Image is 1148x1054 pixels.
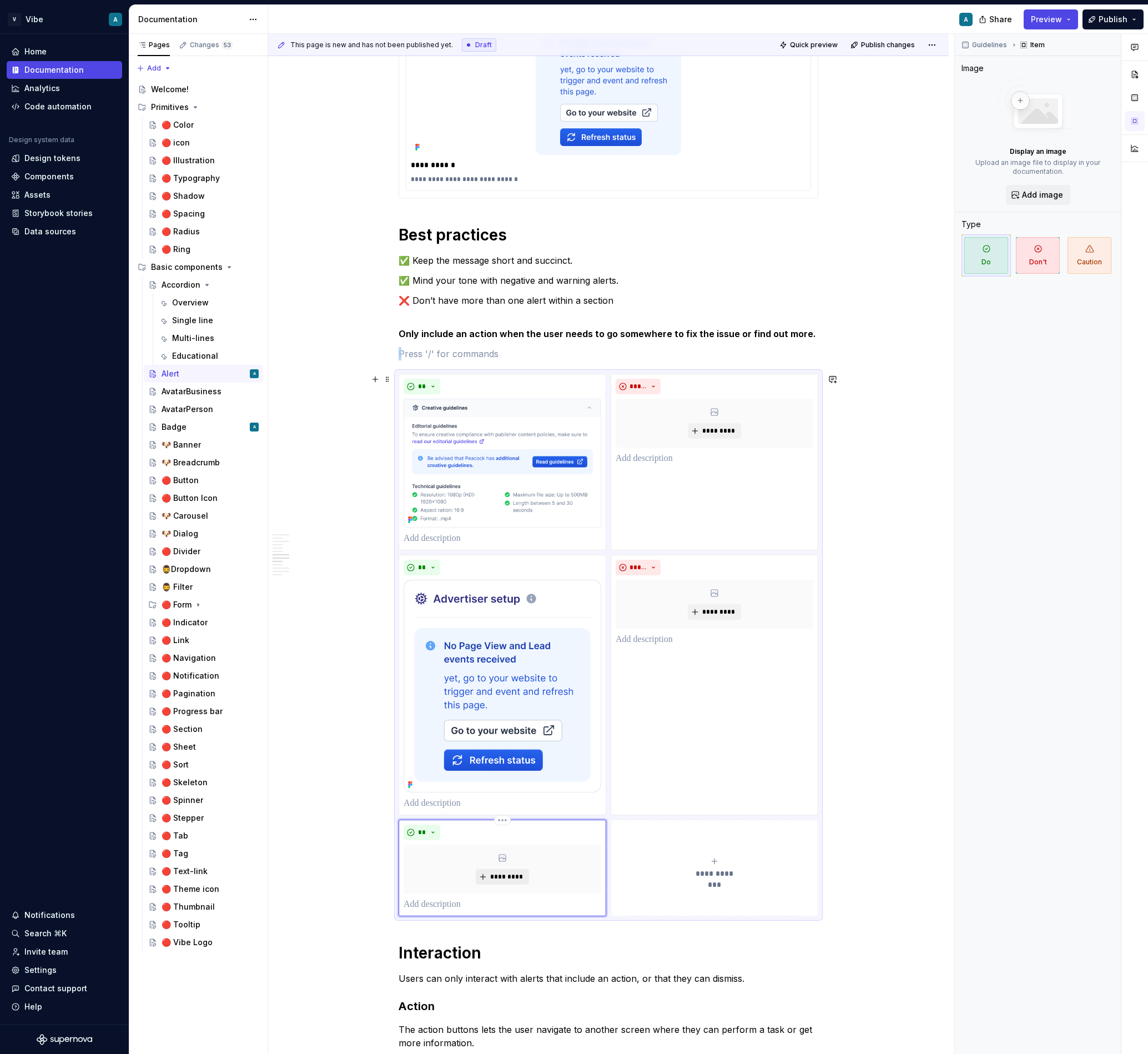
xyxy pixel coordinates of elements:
p: Users can only interact with alerts that include an action, or that they can dismiss. [399,972,818,985]
a: Settings [7,961,122,979]
button: Share [973,9,1019,29]
div: 🔴 Tooltip [162,919,200,930]
a: 🧔‍♂️ Filter [144,578,263,596]
div: Multi-lines [172,333,214,344]
div: 🔴 Progress bar [162,706,223,717]
div: AvatarPerson [162,404,213,415]
div: 🔴 Indicator [162,617,208,628]
div: 🐶 Banner [162,439,201,450]
a: AlertA [144,365,263,383]
div: V [8,13,21,26]
strong: Only include an action when the user needs to go somewhere to fix the issue or find out more. [399,328,816,339]
div: 🐶 Carousel [162,510,208,521]
div: Assets [24,189,51,200]
button: Help [7,998,122,1016]
div: 🔴 Pagination [162,688,215,699]
a: Educational [154,347,263,365]
div: Home [24,46,47,57]
a: 🔴 Stepper [144,809,263,827]
div: 🔴 Button [162,475,199,486]
a: 🔴 Vibe Logo [144,933,263,951]
div: 🧔‍♂️ Filter [162,581,193,593]
div: Notifications [24,910,75,921]
img: 02580a7c-da93-4f35-a33a-b7689dc57a98.png [404,580,601,792]
div: Basic components [151,262,223,273]
div: 🧔‍♂️Dropdown [162,564,211,575]
a: 🔴 Notification [144,667,263,685]
a: 🐶 Dialog [144,525,263,543]
span: Do [964,237,1008,274]
div: Image [961,63,984,74]
svg: Supernova Logo [37,1034,92,1045]
p: ✅ Mind your tone with negative and warning alerts. [399,274,818,287]
a: Data sources [7,223,122,240]
a: 🔴 Progress bar [144,702,263,720]
div: Documentation [138,14,243,25]
a: 🔴 Button [144,471,263,489]
a: Single line [154,312,263,329]
div: 🔴 Text-link [162,866,208,877]
div: Basic components [133,258,263,276]
button: Don't [1013,234,1063,277]
div: A [253,421,256,433]
div: 🔴 Shadow [162,190,205,202]
a: 🔴 Shadow [144,187,263,205]
a: Assets [7,186,122,204]
img: e4568acb-fd47-44d1-959b-c15fff616c3b.png [404,399,601,528]
div: Alert [162,368,179,379]
a: 🔴 Typography [144,169,263,187]
div: Data sources [24,226,76,237]
a: 🔴 Section [144,720,263,738]
div: Invite team [24,946,68,957]
a: Accordion [144,276,263,294]
span: Add [147,64,161,73]
div: 🔴 Form [162,599,192,610]
div: A [964,15,968,24]
div: Storybook stories [24,208,93,219]
button: Search ⌘K [7,925,122,942]
div: 🔴 Form [144,596,263,614]
div: 🔴 Stepper [162,812,204,824]
a: 🔴 icon [144,134,263,152]
div: Type [961,219,981,230]
div: 🔴 Link [162,635,189,646]
span: Quick preview [790,41,838,49]
p: ❌ Don’t have more than one alert within a section [399,294,818,320]
a: 🔴 Illustration [144,152,263,169]
div: 🔴 Spinner [162,795,203,806]
span: Add image [1022,189,1063,200]
div: Components [24,171,74,182]
p: Display an image [1010,147,1066,156]
button: Preview [1024,9,1078,29]
div: 🔴 Thumbnail [162,901,215,912]
div: Design system data [9,135,74,144]
button: Publish [1082,9,1144,29]
a: 🔴 Tab [144,827,263,845]
div: A [113,15,118,24]
div: 🔴 Tag [162,848,188,859]
a: 🔴 Text-link [144,862,263,880]
a: 🔴 Button Icon [144,489,263,507]
div: Documentation [24,64,84,76]
div: Analytics [24,83,60,94]
a: Multi-lines [154,329,263,347]
a: 🔴 Sheet [144,738,263,756]
div: 🔴 Ring [162,244,190,255]
a: 🔴 Theme icon [144,880,263,898]
div: 🐶 Breadcrumb [162,457,220,468]
div: Primitives [151,102,189,113]
div: 🔴 Divider [162,546,200,557]
span: Preview [1031,14,1062,25]
p: The action buttons lets the user navigate to another screen where they can perform a task or get ... [399,1023,818,1050]
a: Components [7,168,122,185]
a: 🧔‍♂️Dropdown [144,560,263,578]
div: Page tree [133,81,263,951]
a: BadgeA [144,418,263,436]
div: Single line [172,315,213,326]
div: Accordion [162,279,200,290]
a: 🔴 Divider [144,543,263,560]
a: 🐶 Banner [144,436,263,454]
a: Documentation [7,61,122,79]
a: 🔴 Color [144,116,263,134]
